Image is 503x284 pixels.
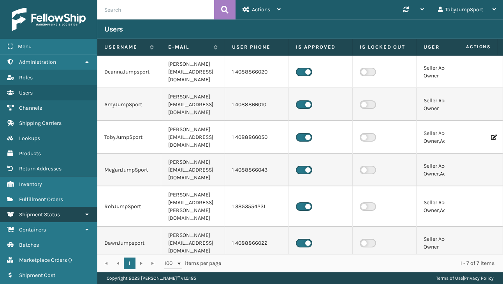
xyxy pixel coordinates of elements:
[19,74,33,81] span: Roles
[19,165,62,172] span: Return Addresses
[104,25,123,34] h3: Users
[436,272,494,284] div: |
[97,56,161,88] td: DeannaJumpsport
[104,44,146,51] label: Username
[164,259,176,267] span: 100
[18,43,32,50] span: Menu
[232,44,281,51] label: User phone
[161,227,225,259] td: [PERSON_NAME][EMAIL_ADDRESS][DOMAIN_NAME]
[19,211,60,218] span: Shipment Status
[232,259,494,267] div: 1 - 7 of 7 items
[417,227,480,259] td: Seller Account Owner
[19,196,63,203] span: Fulfillment Orders
[225,121,289,154] td: 1 4088866050
[164,258,221,269] span: items per page
[464,275,494,281] a: Privacy Policy
[107,272,196,284] p: Copyright 2023 [PERSON_NAME]™ v 1.0.185
[225,186,289,227] td: 1 3853554231
[225,154,289,186] td: 1 4088866043
[225,227,289,259] td: 1 4088866022
[417,121,480,154] td: Seller Account Owner,Administrators
[491,135,496,140] i: Edit
[161,88,225,121] td: [PERSON_NAME][EMAIL_ADDRESS][DOMAIN_NAME]
[441,40,496,53] span: Actions
[19,59,56,65] span: Administration
[19,150,41,157] span: Products
[124,258,135,269] a: 1
[19,226,46,233] span: Containers
[19,89,33,96] span: Users
[168,44,210,51] label: E-mail
[225,88,289,121] td: 1 4088866010
[97,186,161,227] td: RobJumpSport
[19,272,55,279] span: Shipment Cost
[12,8,86,31] img: logo
[252,6,270,13] span: Actions
[97,88,161,121] td: AmyJumpSport
[424,44,473,51] label: User Roles
[68,257,72,263] span: ( )
[97,227,161,259] td: DawnJumpsport
[19,135,40,142] span: Lookups
[417,88,480,121] td: Seller Account Owner
[19,242,39,248] span: Batches
[19,181,42,188] span: Inventory
[97,154,161,186] td: MeganJumpSport
[19,257,67,263] span: Marketplace Orders
[417,154,480,186] td: Seller Account Owner,Administrators
[19,120,62,126] span: Shipping Carriers
[436,275,463,281] a: Terms of Use
[161,154,225,186] td: [PERSON_NAME][EMAIL_ADDRESS][DOMAIN_NAME]
[97,121,161,154] td: TobyJumpSport
[360,44,409,51] label: Is Locked Out
[225,56,289,88] td: 1 4088866020
[417,186,480,227] td: Seller Account Owner,Administrators
[161,186,225,227] td: [PERSON_NAME][EMAIL_ADDRESS][PERSON_NAME][DOMAIN_NAME]
[161,121,225,154] td: [PERSON_NAME][EMAIL_ADDRESS][DOMAIN_NAME]
[296,44,345,51] label: Is Approved
[19,105,42,111] span: Channels
[417,56,480,88] td: Seller Account Owner
[161,56,225,88] td: [PERSON_NAME][EMAIL_ADDRESS][DOMAIN_NAME]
